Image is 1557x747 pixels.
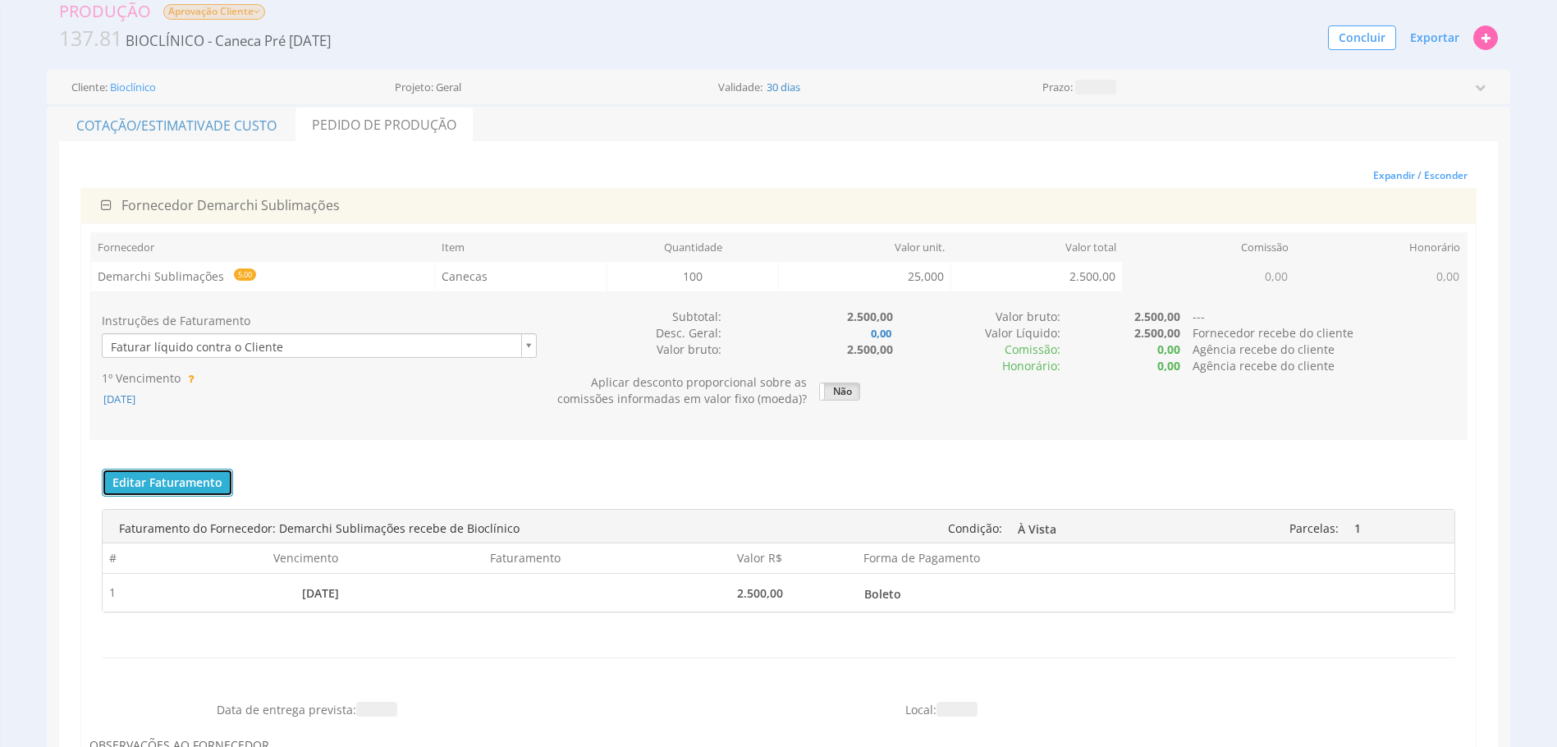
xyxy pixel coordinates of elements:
label: Instruções de Faturamento [102,313,250,329]
a: Faturar líquido contra o Cliente [102,333,537,358]
th: # [103,543,126,573]
span: Parcelas: [1289,520,1339,536]
div: Valor bruto: [549,341,721,358]
span: Comissão [1005,341,1057,357]
a: Pedido de Produção [295,108,473,142]
div: Agência recebe do cliente [1180,358,1468,374]
b: 2.500,00 [847,309,893,324]
div: Data de entrega prevista: [204,702,779,718]
label: 1º Vencimento [102,370,181,387]
span: 5.00 [234,268,256,281]
th: Honorário [1295,232,1468,262]
button: Exportar [1399,24,1470,52]
span: 30 dias [765,82,802,93]
th: Comissão [1123,232,1295,262]
th: Forma de Pagamento [791,543,1125,573]
button: Expandir / Esconder [1364,163,1477,188]
span: Aprovação Cliente [163,4,265,20]
b: 2.500,00 [1134,325,1180,341]
span: Exportar [1410,30,1459,45]
span: À Vista [1018,516,1157,542]
th: Vencimento [126,543,347,573]
a: Boleto [861,580,1120,605]
label: Projeto: [395,82,433,93]
b: 2.500,00 [847,341,893,357]
span: Condição: [948,520,1002,536]
div: Fornecedor recebe do cliente [1180,325,1468,341]
span: Faturar líquido contra o Cliente [103,334,515,360]
th: Fornecedor [90,232,434,262]
td: Canecas [435,262,607,291]
div: Valor Líquido: [893,325,1060,341]
th: Quantidade [607,232,779,262]
button: Editar Faturamento [102,469,233,497]
div: : [893,341,1060,358]
td: 2.500,00 [950,262,1122,291]
td: 100 [607,262,779,291]
label: Validade: [718,82,762,93]
span: Geral [436,82,461,93]
div: Aplicar desconto proporcional sobre as comissões informadas em valor fixo (moeda)? [549,374,808,407]
span: [DATE] [102,392,137,406]
div: Valor bruto: [893,309,1060,325]
div: Local: [893,702,1468,718]
td: Demarchi Sublimações [90,262,434,292]
th: Valor total [951,232,1124,262]
label: Cliente: [71,82,108,93]
th: Item [435,232,607,262]
td: 0,00 [1294,262,1466,291]
div: --- [1180,309,1468,325]
td: 25,000 [779,262,950,291]
td: 1 [103,574,126,612]
b: 0,00 [1157,341,1180,357]
div: Faturamento do Fornecedor: Demarchi Sublimações recebe de Bioclínico [107,516,891,541]
span: de Custo [213,117,277,135]
div: Demarchi Sublimações [89,196,1468,215]
th: Faturamento [347,543,569,573]
a: Bioclínico [110,82,156,93]
button: Concluir [1328,25,1396,50]
b: 2.500,00 [1134,309,1180,324]
div: Agência recebe do cliente [1180,341,1468,358]
b: 0,00 [869,326,893,341]
div: Desc. Geral: [549,325,721,341]
span: BIOCLÍNICO - Caneca Pré [DATE] [126,31,331,50]
td: 0,00 [1123,262,1294,291]
b: 0,00 [1157,358,1180,373]
label: Não [820,383,859,400]
span: Boleto [864,581,1117,607]
label: Prazo: [1042,82,1073,93]
a: À Vista [1014,516,1161,540]
a: Cotação/Estimativade Custo [59,108,294,142]
th: Valor unit. [779,232,951,262]
th: Valor R$ [570,543,791,573]
span: Fornecedor [121,196,194,214]
div: Honorário: [893,358,1060,374]
div: Subtotal: [549,309,721,325]
span: 137.81 [59,24,122,52]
